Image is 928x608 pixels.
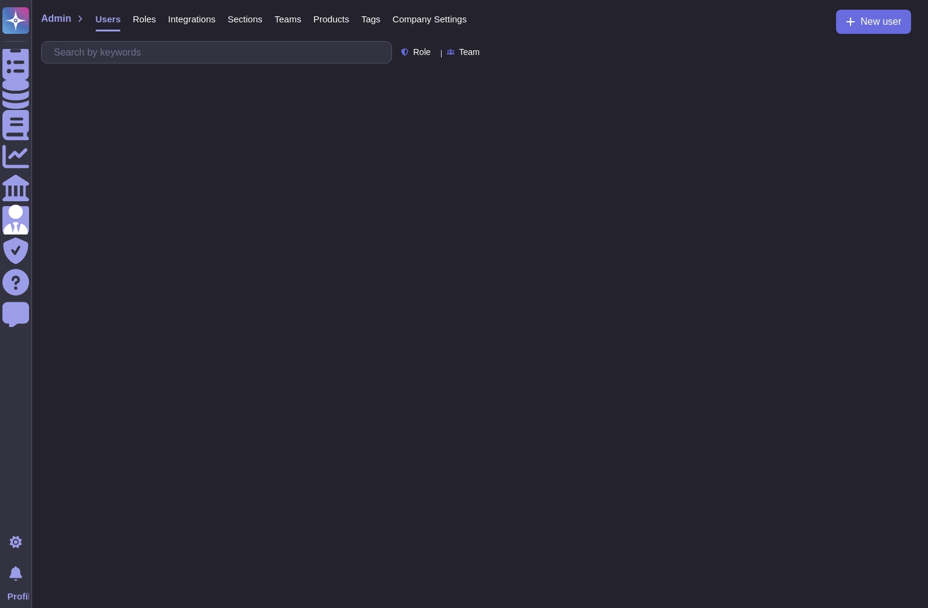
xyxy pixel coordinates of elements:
[393,15,467,24] span: Company Settings
[7,592,29,601] span: Profile
[361,15,381,24] span: Tags
[168,15,215,24] span: Integrations
[227,15,263,24] span: Sections
[48,42,391,63] input: Search by keywords
[836,10,911,34] button: New user
[860,17,901,27] span: New user
[41,14,71,24] span: Admin
[96,15,121,24] span: Users
[313,15,349,24] span: Products
[459,48,480,56] span: Team
[413,48,431,56] span: Role
[275,15,301,24] span: Teams
[132,15,155,24] span: Roles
